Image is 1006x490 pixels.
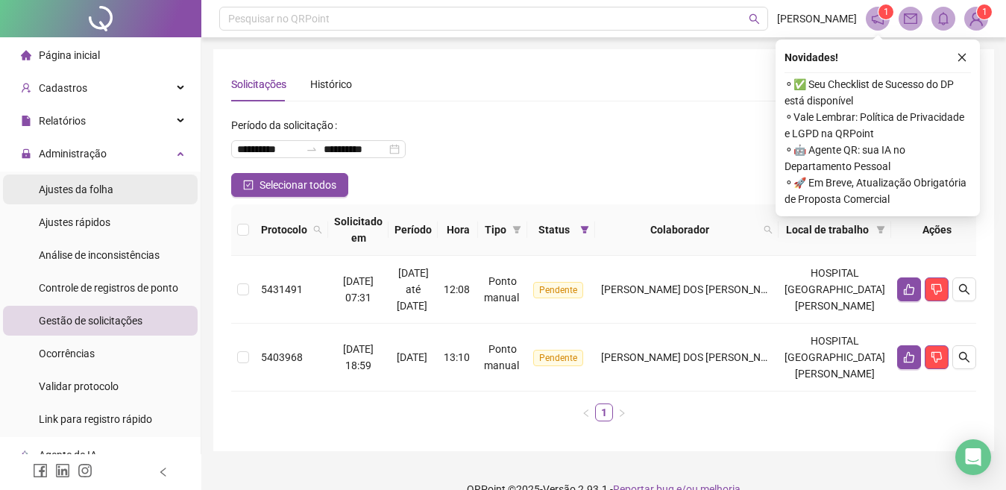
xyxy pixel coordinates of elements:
span: filter [580,225,589,234]
span: filter [509,219,524,241]
span: search [764,225,773,234]
span: [DATE] 07:31 [343,275,374,304]
span: Ajustes da folha [39,183,113,195]
div: Open Intercom Messenger [955,439,991,475]
span: dislike [931,351,943,363]
span: search [310,219,325,241]
span: Validar protocolo [39,380,119,392]
span: left [582,409,591,418]
span: 5431491 [261,283,303,295]
th: Hora [438,204,478,256]
span: [PERSON_NAME] DOS [PERSON_NAME] [601,351,785,363]
li: Página anterior [577,403,595,421]
span: Cadastros [39,82,87,94]
span: Local de trabalho [785,222,870,238]
span: Protocolo [261,222,307,238]
span: to [306,143,318,155]
span: Relatórios [39,115,86,127]
span: instagram [78,463,92,478]
span: [PERSON_NAME] DOS [PERSON_NAME] [601,283,785,295]
span: search [313,225,322,234]
span: facebook [33,463,48,478]
span: lock [21,148,31,159]
span: Selecionar todos [260,177,336,193]
span: ⚬ 🚀 Em Breve, Atualização Obrigatória de Proposta Comercial [785,175,971,207]
span: Ocorrências [39,348,95,359]
span: 5403968 [261,351,303,363]
span: like [903,283,915,295]
span: search [761,219,776,241]
span: Administração [39,148,107,160]
span: left [158,467,169,477]
span: search [958,283,970,295]
th: Solicitado em [328,204,389,256]
span: [DATE] 18:59 [343,343,374,371]
span: Ponto manual [484,343,519,371]
div: Solicitações [231,76,286,92]
span: [DATE] até [DATE] [397,267,429,312]
span: filter [873,219,888,241]
span: Ajustes rápidos [39,216,110,228]
span: Status [533,222,574,238]
span: ⚬ ✅ Seu Checklist de Sucesso do DP está disponível [785,76,971,109]
span: ⚬ Vale Lembrar: Política de Privacidade e LGPD na QRPoint [785,109,971,142]
span: notification [871,12,884,25]
img: 35903 [965,7,987,30]
span: check-square [243,180,254,190]
span: search [958,351,970,363]
span: Link para registro rápido [39,413,152,425]
li: 1 [595,403,613,421]
span: 12:08 [444,283,470,295]
span: close [957,52,967,63]
sup: 1 [878,4,893,19]
span: 13:10 [444,351,470,363]
span: Pendente [533,282,583,298]
span: filter [512,225,521,234]
td: HOSPITAL [GEOGRAPHIC_DATA][PERSON_NAME] [779,324,891,392]
li: Próxima página [613,403,631,421]
span: dislike [931,283,943,295]
span: 1 [982,7,987,17]
span: filter [577,219,592,241]
span: [PERSON_NAME] [777,10,857,27]
button: Selecionar todos [231,173,348,197]
span: 1 [884,7,889,17]
div: Ações [897,222,976,238]
th: Período [389,204,438,256]
span: swap-right [306,143,318,155]
span: ⚬ 🤖 Agente QR: sua IA no Departamento Pessoal [785,142,971,175]
span: user-add [21,83,31,93]
span: Análise de inconsistências [39,249,160,261]
span: Colaborador [601,222,758,238]
span: right [617,409,626,418]
button: right [613,403,631,421]
td: HOSPITAL [GEOGRAPHIC_DATA][PERSON_NAME] [779,256,891,324]
label: Período da solicitação [231,113,343,137]
sup: Atualize o seu contato no menu Meus Dados [977,4,992,19]
span: linkedin [55,463,70,478]
span: Agente de IA [39,449,97,461]
span: Ponto manual [484,275,519,304]
span: Controle de registros de ponto [39,282,178,294]
span: file [21,116,31,126]
a: 1 [596,404,612,421]
span: like [903,351,915,363]
span: mail [904,12,917,25]
button: left [577,403,595,421]
span: search [749,13,760,25]
span: [DATE] [397,351,427,363]
span: home [21,50,31,60]
span: Novidades ! [785,49,838,66]
span: Gestão de solicitações [39,315,142,327]
span: filter [876,225,885,234]
span: Página inicial [39,49,100,61]
div: Histórico [310,76,352,92]
span: bell [937,12,950,25]
span: Pendente [533,350,583,366]
span: Tipo [484,222,506,238]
